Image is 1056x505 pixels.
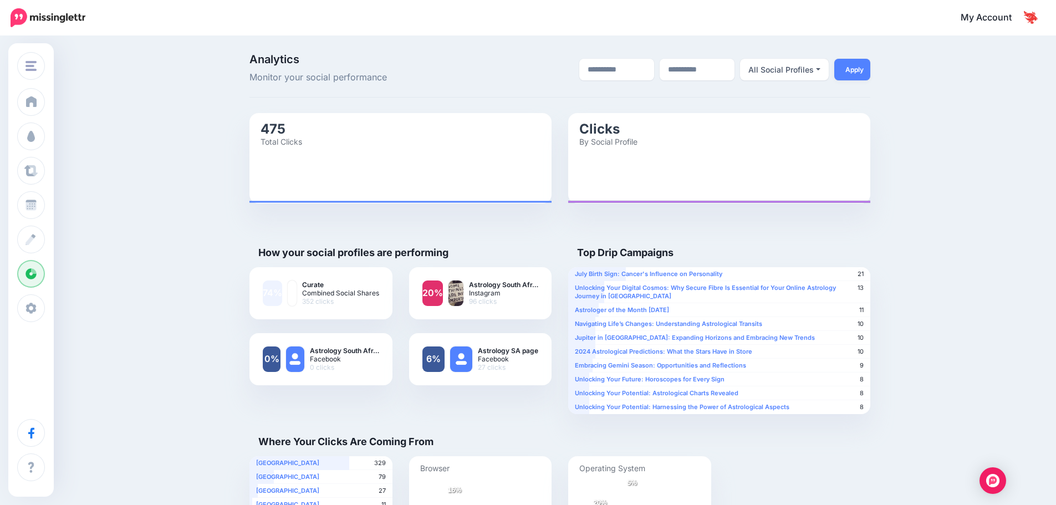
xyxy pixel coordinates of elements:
span: 8 [860,389,864,397]
b: July Birth Sign: Cancer's Influence on Personality [575,270,722,278]
text: 475 [261,120,285,136]
span: 329 [374,459,386,467]
span: 21 [858,270,864,278]
span: Instagram [469,289,538,297]
span: 10 [858,320,864,328]
span: 0 clicks [310,363,379,371]
b: Astrologer of the Month [DATE] [575,306,669,314]
b: Astrology SA page [478,346,538,355]
a: My Account [950,4,1039,32]
span: Analytics [249,54,445,65]
b: Embracing Gemini Season: Opportunities and Reflections [575,361,746,369]
h4: Where Your Clicks Are Coming From [249,436,433,448]
text: By Social Profile [579,136,637,146]
span: 8 [860,403,864,411]
a: 0% [263,346,280,372]
span: Combined Social Shares [302,289,379,297]
b: Navigating Life’s Changes: Understanding Astrological Transits [575,320,762,328]
text: Total Clicks [261,136,302,146]
b: Unlocking Your Digital Cosmos: Why Secure Fibre Is Essential for Your Online Astrology Journey in... [575,284,836,300]
span: 10 [858,334,864,342]
span: 96 clicks [469,297,538,305]
button: Apply [834,59,870,80]
img: menu.png [25,61,37,71]
span: 79 [379,473,386,481]
b: [GEOGRAPHIC_DATA] [256,473,319,481]
span: 8 [860,375,864,384]
h4: Top Drip Campaigns [568,247,674,259]
text: Operating System [579,463,645,473]
span: 9 [860,361,864,370]
b: Jupiter in [GEOGRAPHIC_DATA]: Expanding Horizons and Embracing New Trends [575,334,815,341]
span: 352 clicks [302,297,379,305]
img: user_default_image.png [450,346,472,372]
text: Browser [420,463,450,472]
b: Unlocking Your Future: Horoscopes for Every Sign [575,375,725,383]
b: Astrology South Afr… [469,280,538,289]
span: 10 [858,348,864,356]
a: 6% [422,346,445,372]
div: All Social Profiles [748,63,814,76]
img: Missinglettr [11,8,85,27]
b: [GEOGRAPHIC_DATA] [256,487,319,494]
b: [GEOGRAPHIC_DATA] [256,459,319,467]
img: user_default_image.png [286,346,304,372]
text: Clicks [579,120,620,136]
div: Open Intercom Messenger [980,467,1006,494]
b: 2024 Astrological Predictions: What the Stars Have in Store [575,348,752,355]
b: Unlocking Your Potential: Harnessing the Power of Astrological Aspects [575,403,789,411]
b: Unlocking Your Potential: Astrological Charts Revealed [575,389,738,397]
b: Astrology South Afr… [310,346,379,355]
span: Facebook [478,355,538,363]
span: 27 [379,487,386,495]
h4: How your social profiles are performing [249,247,448,259]
a: 20% [422,280,443,306]
span: Facebook [310,355,379,363]
span: 13 [858,284,864,292]
span: 27 clicks [478,363,538,371]
img: .png-82458 [448,280,464,306]
span: 11 [859,306,864,314]
span: Monitor your social performance [249,70,445,85]
b: Curate [302,280,379,289]
a: 74% [263,280,282,306]
button: All Social Profiles [740,59,829,80]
